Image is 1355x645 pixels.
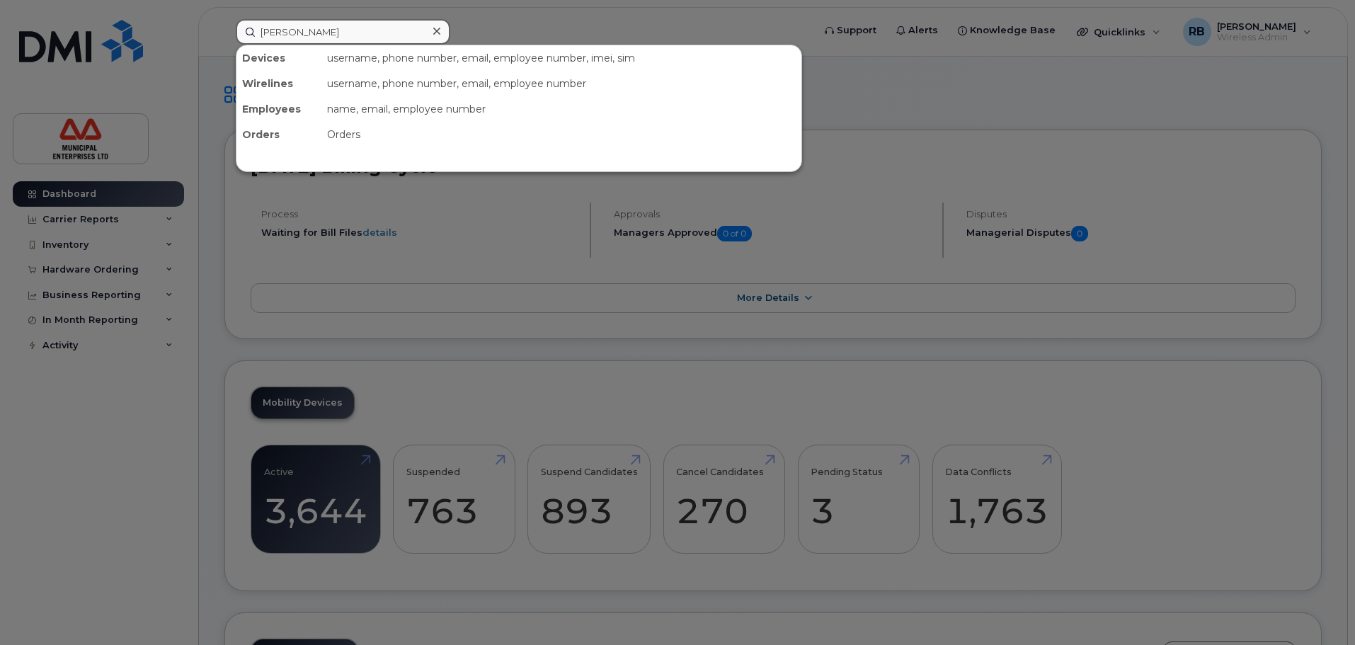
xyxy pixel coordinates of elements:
div: username, phone number, email, employee number [321,71,801,96]
div: username, phone number, email, employee number, imei, sim [321,45,801,71]
div: Wirelines [236,71,321,96]
div: Orders [236,122,321,147]
div: Orders [321,122,801,147]
div: name, email, employee number [321,96,801,122]
div: Employees [236,96,321,122]
div: Devices [236,45,321,71]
